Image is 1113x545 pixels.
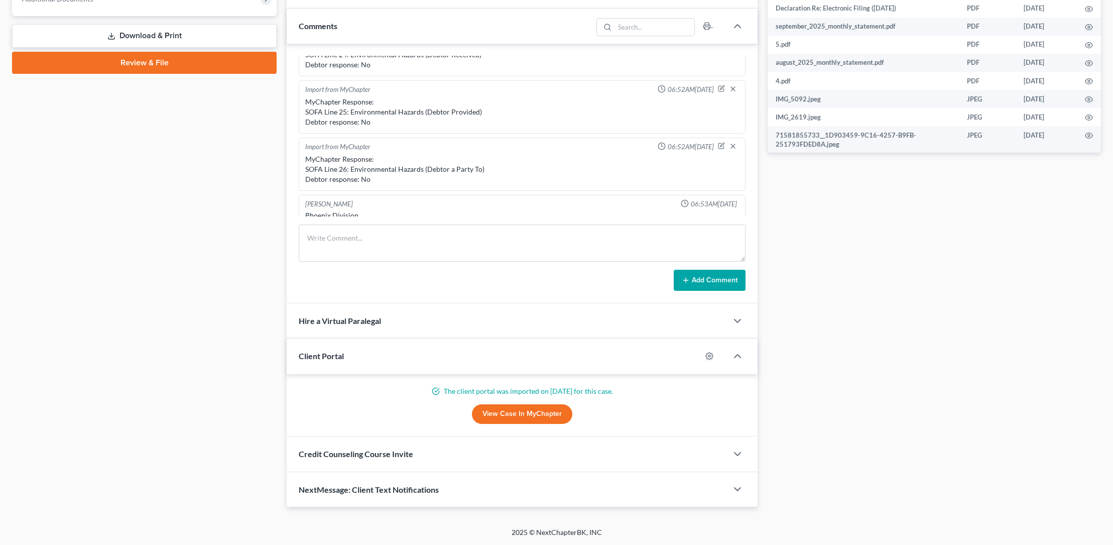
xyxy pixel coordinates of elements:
td: [DATE] [1016,36,1077,54]
span: NextMessage: Client Text Notifications [299,485,439,494]
td: IMG_5092.jpeg [768,90,959,108]
div: Phoenix Division [305,210,739,221]
button: Add Comment [674,270,746,291]
span: Client Portal [299,351,344,361]
td: september_2025_monthly_statement.pdf [768,18,959,36]
td: PDF [959,54,1016,72]
td: 71581855733__1D903459-9C16-4257-B9FB-251793FDED8A.jpeg [768,126,959,154]
a: View Case in MyChapter [472,404,572,424]
td: 5.pdf [768,36,959,54]
div: Import from MyChapter [305,85,370,95]
td: august_2025_monthly_statement.pdf [768,54,959,72]
span: 06:52AM[DATE] [668,142,714,152]
td: [DATE] [1016,90,1077,108]
input: Search... [614,19,694,36]
span: Credit Counseling Course Invite [299,449,413,459]
span: Hire a Virtual Paralegal [299,316,381,325]
div: MyChapter Response: SOFA Line 26: Environmental Hazards (Debtor a Party To) Debtor response: No [305,154,739,184]
td: [DATE] [1016,108,1077,126]
td: PDF [959,36,1016,54]
span: Comments [299,21,337,31]
td: JPEG [959,126,1016,154]
a: Review & File [12,52,277,74]
td: 4.pdf [768,72,959,90]
a: Download & Print [12,24,277,48]
td: PDF [959,72,1016,90]
td: [DATE] [1016,54,1077,72]
td: IMG_2619.jpeg [768,108,959,126]
span: 06:53AM[DATE] [691,199,737,209]
td: JPEG [959,90,1016,108]
td: [DATE] [1016,18,1077,36]
td: PDF [959,18,1016,36]
td: [DATE] [1016,72,1077,90]
td: JPEG [959,108,1016,126]
div: [PERSON_NAME] [305,199,353,209]
div: Import from MyChapter [305,142,370,152]
div: MyChapter Response: SOFA Line 25: Environmental Hazards (Debtor Provided) Debtor response: No [305,97,739,127]
p: The client portal was imported on [DATE] for this case. [299,386,746,396]
td: [DATE] [1016,126,1077,154]
span: 06:52AM[DATE] [668,85,714,94]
